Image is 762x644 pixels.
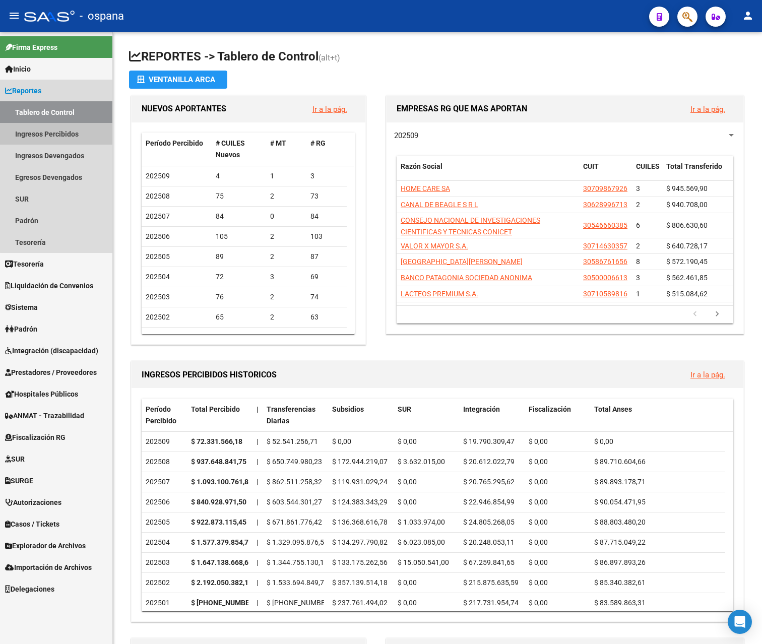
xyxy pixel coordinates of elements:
[267,458,322,466] span: $ 650.749.980,23
[463,578,519,587] span: $ 215.875.635,59
[666,290,708,298] span: $ 515.084,62
[257,538,258,546] span: |
[257,437,258,445] span: |
[397,104,527,113] span: EMPRESAS RG QUE MAS APORTAN
[191,518,246,526] strong: $ 922.873.115,45
[636,242,640,250] span: 2
[394,399,459,432] datatable-header-cell: SUR
[594,437,613,445] span: $ 0,00
[5,432,66,443] span: Fiscalización RG
[216,211,263,222] div: 84
[216,271,263,283] div: 72
[146,273,170,281] span: 202504
[266,133,306,166] datatable-header-cell: # MT
[594,599,646,607] span: $ 83.589.863,31
[636,274,640,282] span: 3
[728,610,752,634] div: Open Intercom Messenger
[332,458,388,466] span: $ 172.944.219,07
[463,405,500,413] span: Integración
[310,231,343,242] div: 103
[525,399,590,432] datatable-header-cell: Fiscalización
[529,578,548,587] span: $ 0,00
[146,476,183,488] div: 202507
[142,104,226,113] span: NUEVOS APORTANTES
[529,478,548,486] span: $ 0,00
[129,71,227,89] button: Ventanilla ARCA
[398,518,445,526] span: $ 1.033.974,00
[146,232,170,240] span: 202506
[682,365,733,384] button: Ir a la pág.
[80,5,124,27] span: - ospana
[267,578,328,587] span: $ 1.533.694.849,78
[5,584,54,595] span: Delegaciones
[5,454,25,465] span: SUR
[146,577,183,589] div: 202502
[146,597,183,609] div: 202501
[191,498,246,506] strong: $ 840.928.971,50
[332,578,388,587] span: $ 357.139.514,18
[146,436,183,447] div: 202509
[632,156,662,189] datatable-header-cell: CUILES
[332,599,388,607] span: $ 237.761.494,02
[267,538,328,546] span: $ 1.329.095.876,57
[398,478,417,486] span: $ 0,00
[463,458,515,466] span: $ 20.612.022,79
[252,399,263,432] datatable-header-cell: |
[685,309,705,320] a: go to previous page
[270,251,302,263] div: 2
[257,458,258,466] span: |
[529,458,548,466] span: $ 0,00
[191,458,246,466] strong: $ 937.648.841,75
[579,156,632,189] datatable-header-cell: CUIT
[5,259,44,270] span: Tesorería
[310,332,343,343] div: 103
[306,133,347,166] datatable-header-cell: # RG
[142,399,187,432] datatable-header-cell: Período Percibido
[146,293,170,301] span: 202503
[191,538,252,546] strong: $ 1.577.379.854,72
[142,133,212,166] datatable-header-cell: Período Percibido
[636,257,640,266] span: 8
[191,599,266,607] strong: $ [PHONE_NUMBER],44
[594,478,646,486] span: $ 89.893.178,71
[398,437,417,445] span: $ 0,00
[267,599,341,607] span: $ [PHONE_NUMBER],37
[328,399,394,432] datatable-header-cell: Subsidios
[666,184,708,192] span: $ 945.569,90
[583,162,599,170] span: CUIT
[690,105,725,114] a: Ir a la pág.
[401,201,478,209] span: CANAL DE BEAGLE S R L
[216,231,263,242] div: 105
[5,63,31,75] span: Inicio
[594,405,632,413] span: Total Anses
[708,309,727,320] a: go to next page
[332,478,388,486] span: $ 119.931.029,24
[583,290,627,298] span: 30710589816
[332,538,388,546] span: $ 134.297.790,82
[463,437,515,445] span: $ 19.790.309,47
[666,221,708,229] span: $ 806.630,60
[636,290,640,298] span: 1
[401,242,468,250] span: VALOR X MAYOR S.A.
[583,221,627,229] span: 30546660385
[401,216,540,236] span: CONSEJO NACIONAL DE INVESTIGACIONES CIENTIFICAS Y TECNICAS CONICET
[146,496,183,508] div: 202506
[529,437,548,445] span: $ 0,00
[270,311,302,323] div: 2
[216,311,263,323] div: 65
[146,313,170,321] span: 202502
[397,156,579,189] datatable-header-cell: Razón Social
[267,518,322,526] span: $ 671.861.776,42
[257,498,258,506] span: |
[583,201,627,209] span: 30628996713
[742,10,754,22] mat-icon: person
[146,456,183,468] div: 202508
[463,538,515,546] span: $ 20.248.053,11
[5,280,93,291] span: Liquidación de Convenios
[529,498,548,506] span: $ 0,00
[146,139,203,147] span: Período Percibido
[191,558,252,566] strong: $ 1.647.138.668,62
[146,333,170,341] span: 202501
[5,302,38,313] span: Sistema
[146,212,170,220] span: 202507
